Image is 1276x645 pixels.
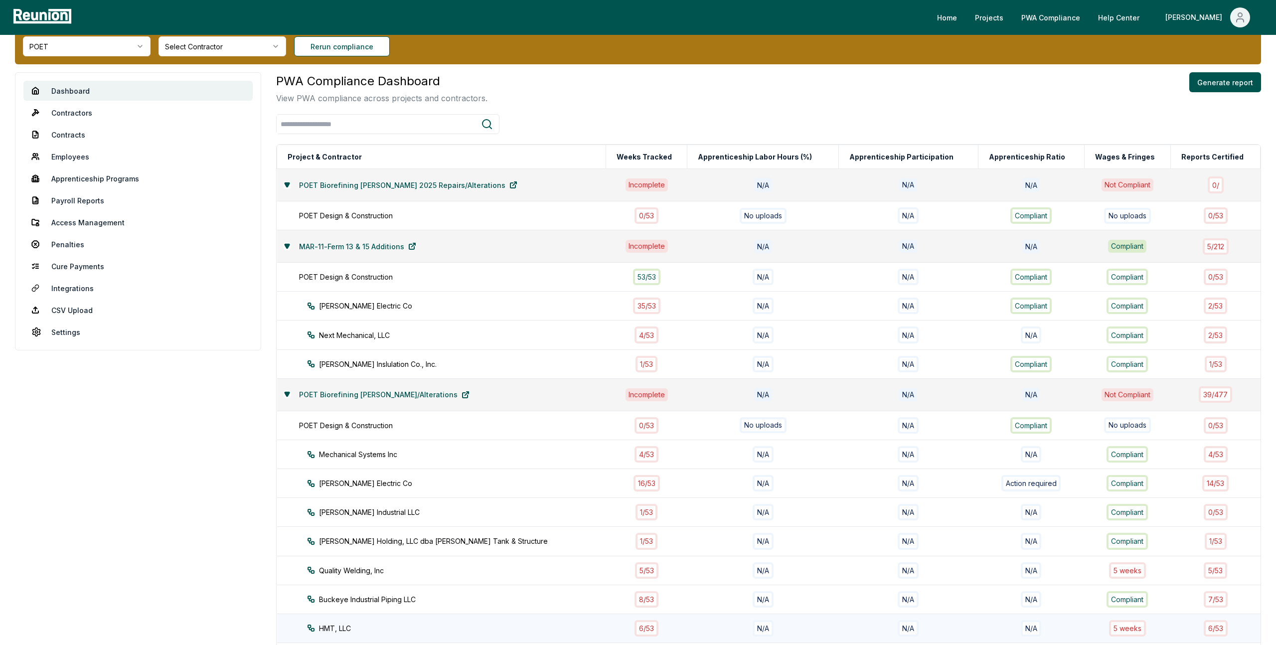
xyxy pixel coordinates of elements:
[1107,298,1148,314] div: Compliant
[1204,446,1228,463] div: 4 / 53
[1157,7,1258,27] button: [PERSON_NAME]
[899,240,917,253] div: N/A
[1203,238,1229,255] div: 5 / 212
[299,272,616,282] div: POET Design & Construction
[1204,269,1228,285] div: 0 / 53
[1021,504,1042,520] div: N/A
[898,562,919,579] div: N/A
[1107,269,1148,285] div: Compliant
[847,147,956,167] button: Apprenticeship Participation
[276,92,487,104] p: View PWA compliance across projects and contractors.
[1204,504,1228,520] div: 0 / 53
[1090,7,1147,27] a: Help Center
[753,356,774,372] div: N/A
[1001,475,1061,491] div: Action required
[307,478,624,488] div: [PERSON_NAME] Electric Co
[1107,591,1148,608] div: Compliant
[1010,207,1052,224] div: Compliant
[1093,147,1157,167] button: Wages & Fringes
[307,330,624,340] div: Next Mechanical, LLC
[987,147,1067,167] button: Apprenticeship Ratio
[1202,475,1229,491] div: 14 / 53
[1204,591,1228,608] div: 7 / 53
[1107,356,1148,372] div: Compliant
[23,278,253,298] a: Integrations
[1165,7,1226,27] div: [PERSON_NAME]
[633,298,660,314] div: 35 / 53
[307,359,624,369] div: [PERSON_NAME] Inslulation Co., Inc.
[291,236,424,256] a: MAR-11-Ferm 13 & 15 Additions
[23,234,253,254] a: Penalties
[1199,386,1232,403] div: 39 / 477
[1107,533,1148,549] div: Compliant
[1022,178,1040,191] div: N/A
[754,388,772,401] div: N/A
[754,178,772,191] div: N/A
[635,207,658,224] div: 0 / 53
[307,449,624,460] div: Mechanical Systems Inc
[898,356,919,372] div: N/A
[286,147,364,167] button: Project & Contractor
[1205,533,1227,549] div: 1 / 53
[1204,298,1227,314] div: 2 / 53
[898,620,919,637] div: N/A
[307,536,624,546] div: [PERSON_NAME] Holding, LLC dba [PERSON_NAME] Tank & Structure
[626,388,668,401] div: Incomplete
[753,269,774,285] div: N/A
[929,7,1266,27] nav: Main
[1010,269,1052,285] div: Compliant
[899,388,917,401] div: N/A
[898,504,919,520] div: N/A
[898,417,919,434] div: N/A
[307,623,624,634] div: HMT, LLC
[1022,388,1040,401] div: N/A
[898,298,919,314] div: N/A
[1102,388,1153,401] div: Not Compliant
[1204,326,1227,343] div: 2 / 53
[696,147,814,167] button: Apprenticeship Labor Hours (%)
[23,300,253,320] a: CSV Upload
[636,533,657,549] div: 1 / 53
[291,175,525,195] a: POET Biorefining [PERSON_NAME] 2025 Repairs/Alterations
[1204,417,1228,434] div: 0 / 53
[23,168,253,188] a: Apprenticeship Programs
[299,420,616,431] div: POET Design & Construction
[1107,475,1148,491] div: Compliant
[307,594,624,605] div: Buckeye Industrial Piping LLC
[899,178,917,191] div: N/A
[753,298,774,314] div: N/A
[753,475,774,491] div: N/A
[740,417,787,433] div: No uploads
[1021,533,1042,549] div: N/A
[635,591,658,608] div: 8 / 53
[929,7,965,27] a: Home
[23,81,253,101] a: Dashboard
[23,103,253,123] a: Contractors
[1109,620,1146,637] div: 5 week s
[23,125,253,145] a: Contracts
[294,36,390,56] button: Rerun compliance
[634,475,660,491] div: 16 / 53
[898,269,919,285] div: N/A
[307,565,624,576] div: Quality Welding, Inc
[635,562,658,579] div: 5 / 53
[1102,178,1153,191] div: Not Compliant
[753,620,774,637] div: N/A
[1205,356,1227,372] div: 1 / 53
[1204,562,1227,579] div: 5 / 53
[1208,176,1224,193] div: 0 /
[1010,298,1052,314] div: Compliant
[635,620,658,637] div: 6 / 53
[753,504,774,520] div: N/A
[633,269,660,285] div: 53 / 53
[626,178,668,191] div: Incomplete
[898,533,919,549] div: N/A
[626,240,668,253] div: Incomplete
[754,240,772,253] div: N/A
[1179,147,1246,167] button: Reports Certified
[635,326,658,343] div: 4 / 53
[898,326,919,343] div: N/A
[1108,240,1146,253] div: Compliant
[1021,591,1042,608] div: N/A
[291,385,478,405] a: POET Biorefining [PERSON_NAME]/Alterations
